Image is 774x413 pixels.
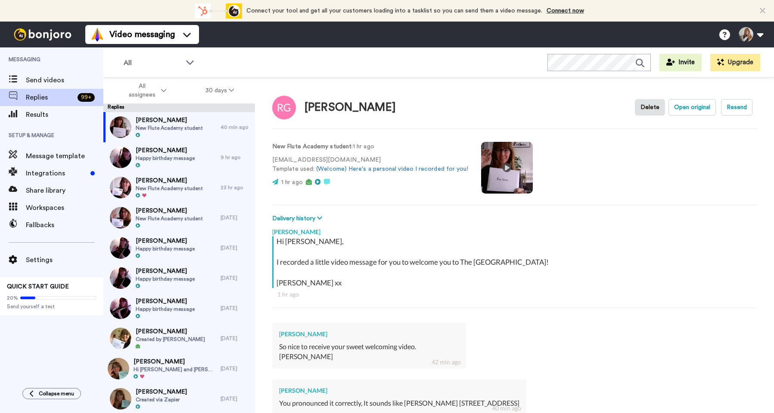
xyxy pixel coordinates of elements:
[279,386,519,395] div: [PERSON_NAME]
[103,323,255,354] a: [PERSON_NAME]Created by [PERSON_NAME][DATE]
[136,245,195,252] span: Happy birthday message
[136,116,203,125] span: [PERSON_NAME]
[136,155,195,162] span: Happy birthday message
[277,236,755,288] div: Hi [PERSON_NAME], I recorded a little video message for you to welcome you to The [GEOGRAPHIC_DAT...
[195,3,242,19] div: animation
[221,335,251,342] div: [DATE]
[221,214,251,221] div: [DATE]
[221,395,251,402] div: [DATE]
[221,124,251,131] div: 40 min ago
[710,54,760,71] button: Upgrade
[668,99,716,116] button: Open original
[281,179,303,185] span: 1 hr ago
[547,8,584,14] a: Connect now
[103,233,255,263] a: [PERSON_NAME]Happy birthday message[DATE]
[26,92,74,103] span: Replies
[246,8,542,14] span: Connect your tool and get all your customers loading into a tasklist so you can send them a video...
[26,110,103,120] span: Results
[279,398,519,408] div: You pronounced it correctly, It sounds like [PERSON_NAME] [STREET_ADDRESS]
[103,203,255,233] a: [PERSON_NAME]New Flute Academy student[DATE]
[136,237,195,245] span: [PERSON_NAME]
[136,306,195,313] span: Happy birthday message
[134,357,216,366] span: [PERSON_NAME]
[103,263,255,293] a: [PERSON_NAME]Happy birthday message[DATE]
[492,404,521,413] div: 40 min ago
[7,294,18,301] span: 20%
[186,83,254,98] button: 30 days
[136,297,195,306] span: [PERSON_NAME]
[221,154,251,161] div: 9 hr ago
[110,388,131,410] img: 70d6464a-b9ac-456e-8d70-29a2b79a27e8-thumb.jpg
[279,352,459,362] div: [PERSON_NAME]
[7,284,69,290] span: QUICK START GUIDE
[108,358,129,379] img: 9905fe1e-956d-4299-9e2f-941dcb689e6d-thumb.jpg
[22,388,81,399] button: Collapse menu
[136,267,195,275] span: [PERSON_NAME]
[110,297,131,319] img: f7e7e444-95d4-4554-9c9a-513218dc3f12-thumb.jpg
[105,78,186,103] button: All assignees
[279,342,459,352] div: So nice to receive your sweet welcoming video.
[272,223,757,236] div: [PERSON_NAME]
[10,28,75,41] img: bj-logo-header-white.svg
[272,96,296,119] img: Image of Riva Gross
[136,206,203,215] span: [PERSON_NAME]
[432,358,461,366] div: 42 min ago
[109,28,175,41] span: Video messaging
[110,237,131,259] img: 120534cb-275b-4911-b5ce-d4601102a5eb-thumb.jpg
[221,365,251,372] div: [DATE]
[721,99,752,116] button: Resend
[221,275,251,282] div: [DATE]
[124,82,159,99] span: All assignees
[272,156,468,174] p: [EMAIL_ADDRESS][DOMAIN_NAME] Template used:
[134,366,216,373] span: Hi [PERSON_NAME] and [PERSON_NAME], I have enjoyed my little journey through the Flute Academy an...
[103,142,255,172] a: [PERSON_NAME]Happy birthday message9 hr ago
[110,147,131,168] img: 27420bb1-79c2-4430-8ae6-c1e830a658ff-thumb.jpg
[279,330,459,338] div: [PERSON_NAME]
[124,58,181,68] span: All
[90,28,104,41] img: vm-color.svg
[136,396,187,403] span: Created via Zapier
[103,103,255,112] div: Replies
[78,93,95,102] div: 99 +
[26,255,103,265] span: Settings
[26,203,103,213] span: Workspaces
[221,305,251,312] div: [DATE]
[103,354,255,384] a: [PERSON_NAME]Hi [PERSON_NAME] and [PERSON_NAME], I have enjoyed my little journey through the Flu...
[136,146,195,155] span: [PERSON_NAME]
[26,220,103,230] span: Fallbacks
[103,293,255,323] a: [PERSON_NAME]Happy birthday message[DATE]
[7,303,96,310] span: Send yourself a test
[277,290,752,299] div: 1 hr ago
[272,142,468,151] p: : 1 hr ago
[103,112,255,142] a: [PERSON_NAME]New Flute Academy student40 min ago
[136,176,203,185] span: [PERSON_NAME]
[110,267,131,289] img: 2f473b0f-7233-4d77-999c-45ec444b8611-thumb.jpg
[136,336,205,343] span: Created by [PERSON_NAME]
[221,184,251,191] div: 23 hr ago
[136,275,195,282] span: Happy birthday message
[305,101,396,114] div: [PERSON_NAME]
[26,168,87,178] span: Integrations
[26,151,103,161] span: Message template
[659,54,702,71] button: Invite
[136,327,205,336] span: [PERSON_NAME]
[110,116,131,138] img: 042988f1-83d6-4896-85c0-a47738aa6708-thumb.jpg
[26,75,103,85] span: Send videos
[272,214,325,223] button: Delivery history
[272,144,351,150] strong: New Flute Academy student
[103,172,255,203] a: [PERSON_NAME]New Flute Academy student23 hr ago
[136,125,203,131] span: New Flute Academy student
[136,185,203,192] span: New Flute Academy student
[110,177,131,198] img: fdedafa1-03f8-498e-ae97-eb55f4d964cb-thumb.jpg
[26,185,103,196] span: Share library
[39,390,74,397] span: Collapse menu
[136,215,203,222] span: New Flute Academy student
[110,207,131,228] img: 66326d40-ef1a-46ff-80f8-124f1e09850c-thumb.jpg
[136,388,187,396] span: [PERSON_NAME]
[221,244,251,251] div: [DATE]
[635,99,665,116] button: Delete
[110,328,131,349] img: 22c73d4d-5c35-4dc3-86eb-fc5f8e14b8cd-thumb.jpg
[316,166,468,172] a: (Welcome) Here's a personal video I recorded for you!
